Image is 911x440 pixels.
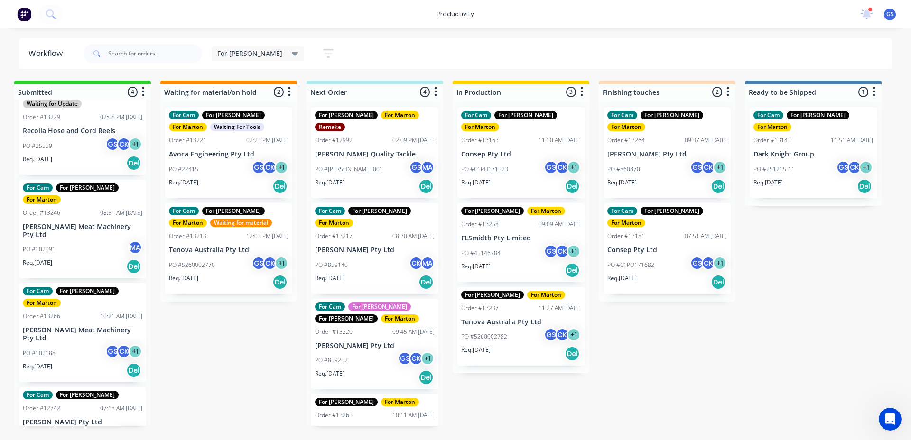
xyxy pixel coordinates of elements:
[461,346,491,354] p: Req. [DATE]
[690,256,704,270] div: GS
[100,404,142,412] div: 07:18 AM [DATE]
[607,111,637,119] div: For Cam
[165,203,292,294] div: For CamFor [PERSON_NAME]For MartonWaiting for materialOrder #1321312:03 PM [DATE]Tenova Australia...
[311,203,438,294] div: For CamFor [PERSON_NAME]For MartonOrder #1321708:30 AM [DATE][PERSON_NAME] Pty LtdPO #859140CKMAR...
[392,136,435,145] div: 02:09 PM [DATE]
[604,107,731,198] div: For CamFor [PERSON_NAME]For MartonOrder #1326409:37 AM [DATE][PERSON_NAME] Pty LtdPO #860870GSCK+...
[315,342,435,350] p: [PERSON_NAME] Pty Ltd
[539,220,581,229] div: 09:09 AM [DATE]
[607,136,645,145] div: Order #13264
[420,256,435,270] div: MA
[457,107,585,198] div: For CamFor [PERSON_NAME]For MartonOrder #1316311:10 AM [DATE]Consep Pty LtdPO #C1PO171523GSCK+1Re...
[461,291,524,299] div: For [PERSON_NAME]
[105,137,120,151] div: GS
[315,411,353,420] div: Order #13265
[315,302,345,311] div: For Cam
[753,150,873,158] p: Dark Knight Group
[311,107,438,198] div: For [PERSON_NAME]For MartonRemakeOrder #1299202:09 PM [DATE][PERSON_NAME] Quality TacklePO #[PERS...
[539,136,581,145] div: 11:10 AM [DATE]
[126,259,141,274] div: Del
[23,195,61,204] div: For Marton
[315,219,353,227] div: For Marton
[23,299,61,307] div: For Marton
[246,232,288,240] div: 12:03 PM [DATE]
[23,209,60,217] div: Order #13246
[567,160,581,174] div: + 1
[19,84,146,175] div: Waiting for UpdateOrder #1322902:08 PM [DATE]Recoila Hose and Cord ReelsPO #25559GSCK+1Req.[DATE]Del
[17,7,31,21] img: Factory
[409,256,423,270] div: CK
[539,304,581,312] div: 11:27 AM [DATE]
[409,160,423,174] div: GS
[461,178,491,187] p: Req. [DATE]
[461,136,499,145] div: Order #13163
[315,246,435,254] p: [PERSON_NAME] Pty Ltd
[555,244,569,258] div: CK
[315,136,353,145] div: Order #12992
[19,283,146,382] div: For CamFor [PERSON_NAME]For MartonOrder #1326610:21 AM [DATE][PERSON_NAME] Meat Machinery Pty Ltd...
[461,150,581,158] p: Consep Pty Ltd
[701,160,716,174] div: CK
[169,123,207,131] div: For Marton
[607,123,645,131] div: For Marton
[23,100,82,108] div: Waiting for Update
[607,274,637,283] p: Req. [DATE]
[381,111,419,119] div: For Marton
[544,244,558,258] div: GS
[555,160,569,174] div: CK
[315,369,344,378] p: Req. [DATE]
[418,179,434,194] div: Del
[433,7,479,21] div: productivity
[418,370,434,385] div: Del
[607,219,645,227] div: For Marton
[315,261,348,269] p: PO #859140
[315,328,353,336] div: Order #13220
[527,291,565,299] div: For Marton
[100,209,142,217] div: 08:51 AM [DATE]
[19,180,146,279] div: For CamFor [PERSON_NAME]For MartonOrder #1324608:51 AM [DATE][PERSON_NAME] Meat Machinery Pty Ltd...
[23,362,52,371] p: Req. [DATE]
[461,165,508,174] p: PO #C1PO171523
[753,165,795,174] p: PO #251215-11
[461,123,499,131] div: For Marton
[274,160,288,174] div: + 1
[685,232,727,240] div: 07:51 AM [DATE]
[169,274,198,283] p: Req. [DATE]
[315,207,345,215] div: For Cam
[711,275,726,290] div: Del
[420,351,435,366] div: + 1
[274,256,288,270] div: + 1
[641,207,703,215] div: For [PERSON_NAME]
[23,245,56,254] p: PO #102091
[753,178,783,187] p: Req. [DATE]
[56,287,119,295] div: For [PERSON_NAME]
[750,107,877,198] div: For CamFor [PERSON_NAME]For MartonOrder #1314311:51 AM [DATE]Dark Knight GroupPO #251215-11GSCK+1...
[315,356,348,365] p: PO #859252
[457,203,585,282] div: For [PERSON_NAME]For MartonOrder #1325809:09 AM [DATE]FLSmidth Pty LimitedPO #45146784GSCK+1Req.[...
[169,232,206,240] div: Order #13213
[461,332,507,341] p: PO #5260002782
[544,160,558,174] div: GS
[527,207,565,215] div: For Marton
[128,137,142,151] div: + 1
[315,165,383,174] p: PO #[PERSON_NAME] 001
[420,160,435,174] div: MA
[607,246,727,254] p: Consep Pty Ltd
[23,258,52,267] p: Req. [DATE]
[100,113,142,121] div: 02:08 PM [DATE]
[165,107,292,198] div: For CamFor [PERSON_NAME]For MartonWaiting For ToolsOrder #1322102:23 PM [DATE]Avoca Engineering P...
[711,179,726,194] div: Del
[418,275,434,290] div: Del
[461,220,499,229] div: Order #13258
[607,165,640,174] p: PO #860870
[263,256,277,270] div: CK
[886,10,894,18] span: GS
[126,156,141,171] div: Del
[169,111,199,119] div: For Cam
[100,312,142,321] div: 10:21 AM [DATE]
[713,256,727,270] div: + 1
[23,127,142,135] p: Recoila Hose and Cord Reels
[607,150,727,158] p: [PERSON_NAME] Pty Ltd
[56,183,119,192] div: For [PERSON_NAME]
[713,160,727,174] div: + 1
